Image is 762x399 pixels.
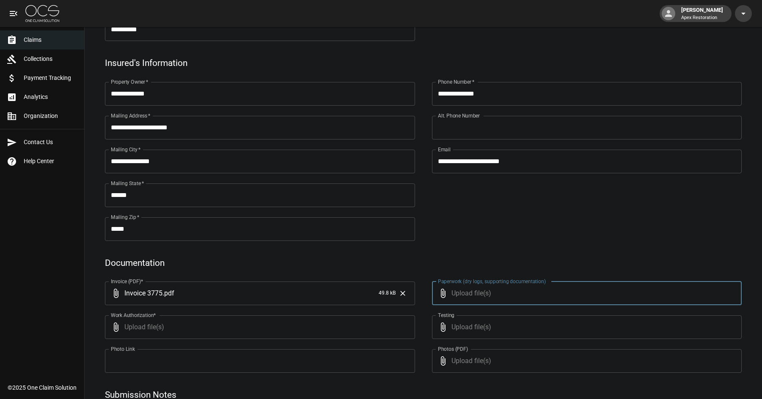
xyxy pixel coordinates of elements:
label: Phone Number [438,78,474,85]
label: Mailing Address [111,112,150,119]
label: Property Owner [111,78,149,85]
span: Help Center [24,157,77,166]
span: Contact Us [24,138,77,147]
label: Photo Link [111,345,135,353]
button: open drawer [5,5,22,22]
span: Upload file(s) [451,315,719,339]
label: Testing [438,312,454,319]
span: Collections [24,55,77,63]
label: Mailing Zip [111,213,140,221]
label: Alt. Phone Number [438,112,480,119]
label: Paperwork (dry logs, supporting documentation) [438,278,546,285]
div: [PERSON_NAME] [678,6,726,21]
img: ocs-logo-white-transparent.png [25,5,59,22]
button: Clear [396,287,409,300]
div: © 2025 One Claim Solution [8,383,77,392]
label: Mailing City [111,146,141,153]
label: Email [438,146,451,153]
label: Photos (PDF) [438,345,468,353]
span: . pdf [162,288,174,298]
span: Claims [24,36,77,44]
span: Payment Tracking [24,74,77,82]
span: Upload file(s) [451,281,719,305]
span: Analytics [24,93,77,101]
span: Organization [24,112,77,120]
label: Invoice (PDF)* [111,278,143,285]
label: Mailing State [111,180,144,187]
label: Work Authorization* [111,312,156,319]
span: Upload file(s) [124,315,392,339]
span: Upload file(s) [451,349,719,373]
span: 49.8 kB [379,289,396,298]
span: Invoice 3775 [124,288,162,298]
p: Apex Restoration [681,14,723,22]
